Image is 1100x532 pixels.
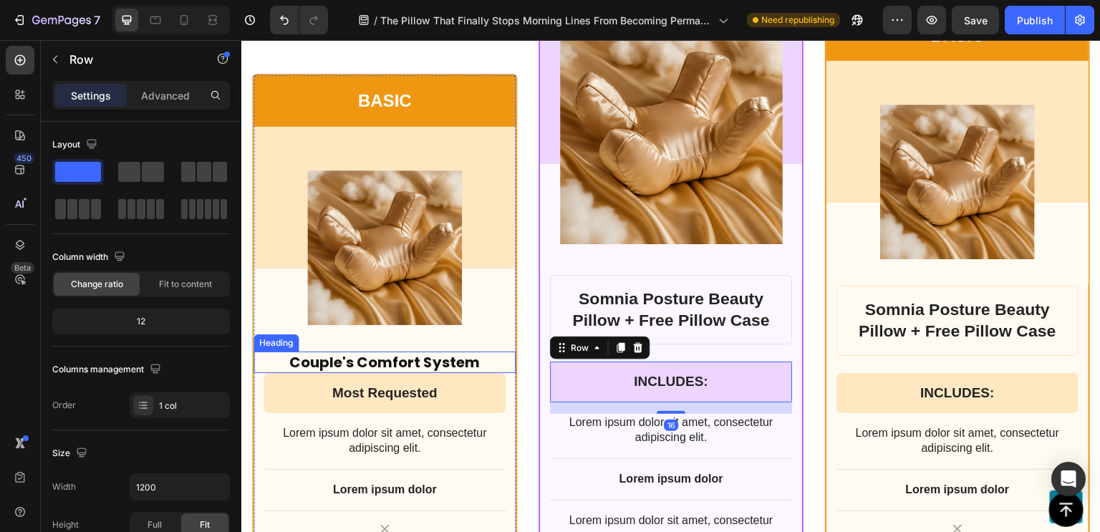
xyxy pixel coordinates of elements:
[34,344,253,362] p: Most Requested
[26,49,260,72] p: BASIC
[24,442,263,458] p: Lorem ipsum dolor
[94,11,100,29] p: 7
[327,301,350,314] div: Row
[270,6,328,34] div: Undo/Redo
[148,518,162,531] span: Full
[200,518,210,531] span: Fit
[159,400,226,412] div: 1 col
[321,247,539,293] h1: Somnia Posture Beauty Pillow + Free Pillow Case
[380,13,713,28] span: The Pillow That Finally Stops Morning Lines From Becoming Permanent Wrinkles
[71,278,123,291] span: Change ratio
[320,333,539,351] p: INCLUDES:
[639,64,793,219] a: Somnia Posture Beauty Pillow + Free Pillow Case
[374,13,377,28] span: /
[141,88,190,103] p: Advanced
[423,379,437,391] div: 16
[66,130,221,285] a: Somnia Posture Beauty Pillow + Free Pillow Case
[6,6,107,34] button: 7
[241,40,1100,532] iframe: Design area
[52,518,79,531] div: Height
[52,399,76,412] div: Order
[52,360,164,379] div: Columns management
[1051,462,1086,496] div: Open Intercom Messenger
[14,313,273,332] p: Couple's Comfort System
[310,375,549,405] p: Lorem ipsum dolor sit amet, consectetur adipiscing elit.
[1005,6,1065,34] button: Publish
[15,296,54,309] div: Heading
[607,258,825,304] h1: Somnia Posture Beauty Pillow + Free Pillow Case
[159,278,212,291] span: Fit to content
[12,311,274,333] h2: Rich Text Editor. Editing area: main
[1017,13,1053,28] div: Publish
[310,432,549,447] p: Lorem ipsum dolor
[607,344,826,362] p: INCLUDES:
[52,248,128,267] div: Column width
[52,444,90,463] div: Size
[597,442,836,458] p: Lorem ipsum dolor
[55,311,227,332] div: 12
[761,14,834,26] span: Need republishing
[71,88,111,103] p: Settings
[32,343,254,364] div: Rich Text Editor. Editing area: main
[597,386,836,416] p: Lorem ipsum dolor sit amet, consectetur adipiscing elit.
[24,386,263,416] p: Lorem ipsum dolor sit amet, consectetur adipiscing elit.
[52,135,100,155] div: Layout
[11,262,34,274] div: Beta
[952,6,999,34] button: Save
[964,14,988,26] span: Save
[52,480,76,493] div: Width
[14,153,34,164] div: 450
[69,51,191,68] p: Row
[130,474,229,500] input: Auto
